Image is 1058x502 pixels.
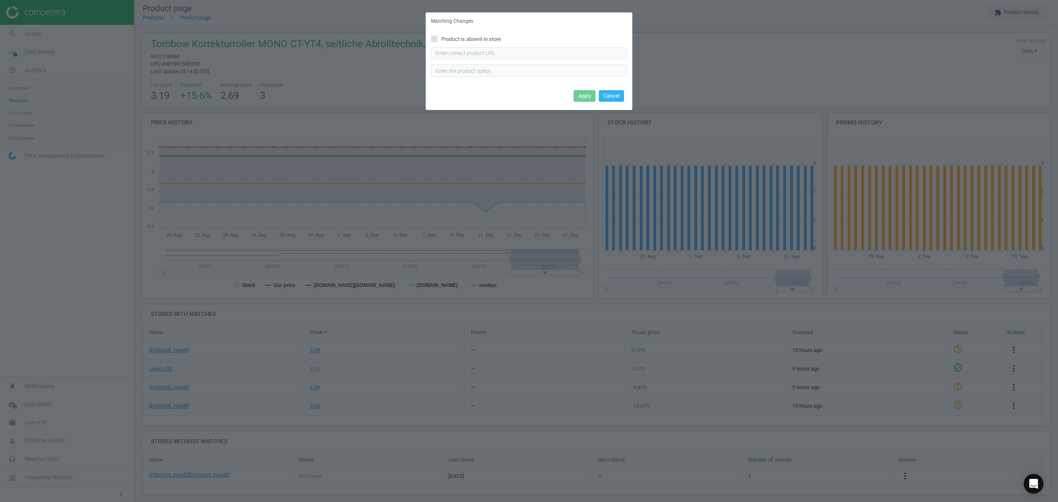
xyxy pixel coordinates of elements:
[440,36,503,43] span: Product is absent in store
[1024,474,1044,494] div: Open Intercom Messenger
[574,90,596,102] button: Apply
[431,47,627,60] input: Enter correct product URL
[599,90,624,102] button: Cancel
[431,65,627,77] input: Enter the product option
[431,18,473,25] h5: Matching Changes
